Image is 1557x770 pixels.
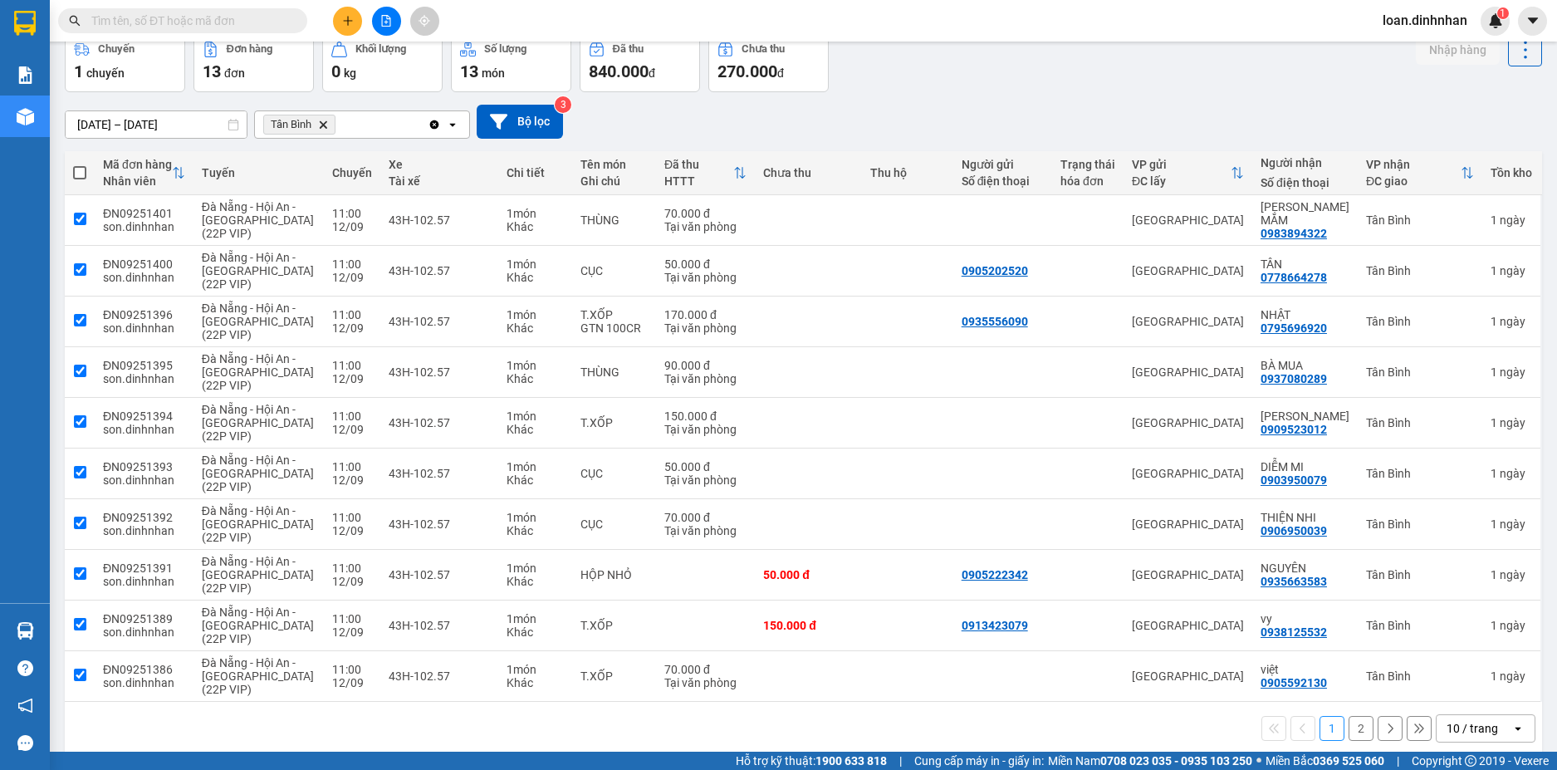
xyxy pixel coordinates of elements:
[477,105,563,139] button: Bộ lọc
[507,271,564,284] div: Khác
[1500,365,1525,379] span: ngày
[899,752,902,770] span: |
[507,220,564,233] div: Khác
[428,118,441,131] svg: Clear all
[1261,200,1349,227] div: HOÀNG MẮM
[339,116,340,133] input: Selected Tân Bình.
[664,207,747,220] div: 70.000 đ
[507,460,564,473] div: 1 món
[1500,315,1525,328] span: ngày
[202,200,314,240] span: Đà Nẵng - Hội An - [GEOGRAPHIC_DATA] (22P VIP)
[389,213,490,227] div: 43H-102.57
[580,321,648,335] div: GTN 100CR
[103,321,185,335] div: son.dinhnhan
[202,352,314,392] span: Đà Nẵng - Hội An - [GEOGRAPHIC_DATA] (22P VIP)
[103,257,185,271] div: ĐN09251400
[103,676,185,689] div: son.dinhnhan
[664,372,747,385] div: Tại văn phòng
[1132,365,1244,379] div: [GEOGRAPHIC_DATA]
[1124,151,1252,195] th: Toggle SortBy
[1261,625,1327,639] div: 0938125532
[1349,716,1373,741] button: 2
[65,32,185,92] button: Chuyến1chuyến
[1132,568,1244,581] div: [GEOGRAPHIC_DATA]
[1491,619,1532,632] div: 1
[580,365,648,379] div: THÙNG
[763,619,853,632] div: 150.000 đ
[1132,517,1244,531] div: [GEOGRAPHIC_DATA]
[389,568,490,581] div: 43H-102.57
[332,676,372,689] div: 12/09
[1366,619,1474,632] div: Tân Bình
[1366,315,1474,328] div: Tân Bình
[202,251,314,291] span: Đà Nẵng - Hội An - [GEOGRAPHIC_DATA] (22P VIP)
[664,158,733,171] div: Đã thu
[1366,416,1474,429] div: Tân Bình
[589,61,649,81] span: 840.000
[507,663,564,676] div: 1 món
[664,423,747,436] div: Tại văn phòng
[332,663,372,676] div: 11:00
[507,359,564,372] div: 1 món
[507,423,564,436] div: Khác
[664,257,747,271] div: 50.000 đ
[962,315,1028,328] div: 0935556090
[98,43,135,55] div: Chuyến
[74,61,83,81] span: 1
[507,524,564,537] div: Khác
[1491,166,1532,179] div: Tồn kho
[1132,619,1244,632] div: [GEOGRAPHIC_DATA]
[103,575,185,588] div: son.dinhnhan
[1261,511,1349,524] div: THIỆN NHI
[1261,359,1349,372] div: BÀ MUA
[507,308,564,321] div: 1 món
[1500,264,1525,277] span: ngày
[580,213,648,227] div: THÙNG
[344,66,356,80] span: kg
[580,158,648,171] div: Tên món
[664,321,747,335] div: Tại văn phòng
[263,115,335,135] span: Tân Bình, close by backspace
[331,61,340,81] span: 0
[1491,315,1532,328] div: 1
[664,511,747,524] div: 70.000 đ
[507,612,564,625] div: 1 món
[103,158,172,171] div: Mã đơn hàng
[1132,213,1244,227] div: [GEOGRAPHIC_DATA]
[580,416,648,429] div: T.XỐP
[202,166,316,179] div: Tuyến
[103,625,185,639] div: son.dinhnhan
[389,315,490,328] div: 43H-102.57
[332,207,372,220] div: 11:00
[271,118,311,131] span: Tân Bình
[656,151,755,195] th: Toggle SortBy
[1511,722,1525,735] svg: open
[332,166,372,179] div: Chuyến
[484,43,526,55] div: Số lượng
[1491,213,1532,227] div: 1
[507,625,564,639] div: Khác
[1132,669,1244,683] div: [GEOGRAPHIC_DATA]
[1500,619,1525,632] span: ngày
[332,473,372,487] div: 12/09
[332,575,372,588] div: 12/09
[1132,158,1231,171] div: VP gửi
[1366,517,1474,531] div: Tân Bình
[1132,467,1244,480] div: [GEOGRAPHIC_DATA]
[717,61,777,81] span: 270.000
[332,220,372,233] div: 12/09
[380,15,392,27] span: file-add
[664,271,747,284] div: Tại văn phòng
[649,66,655,80] span: đ
[1366,467,1474,480] div: Tân Bình
[103,271,185,284] div: son.dinhnhan
[613,43,644,55] div: Đã thu
[332,308,372,321] div: 11:00
[446,118,459,131] svg: open
[1500,517,1525,531] span: ngày
[103,359,185,372] div: ĐN09251395
[1491,517,1532,531] div: 1
[95,151,193,195] th: Toggle SortBy
[332,321,372,335] div: 12/09
[332,410,372,423] div: 11:00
